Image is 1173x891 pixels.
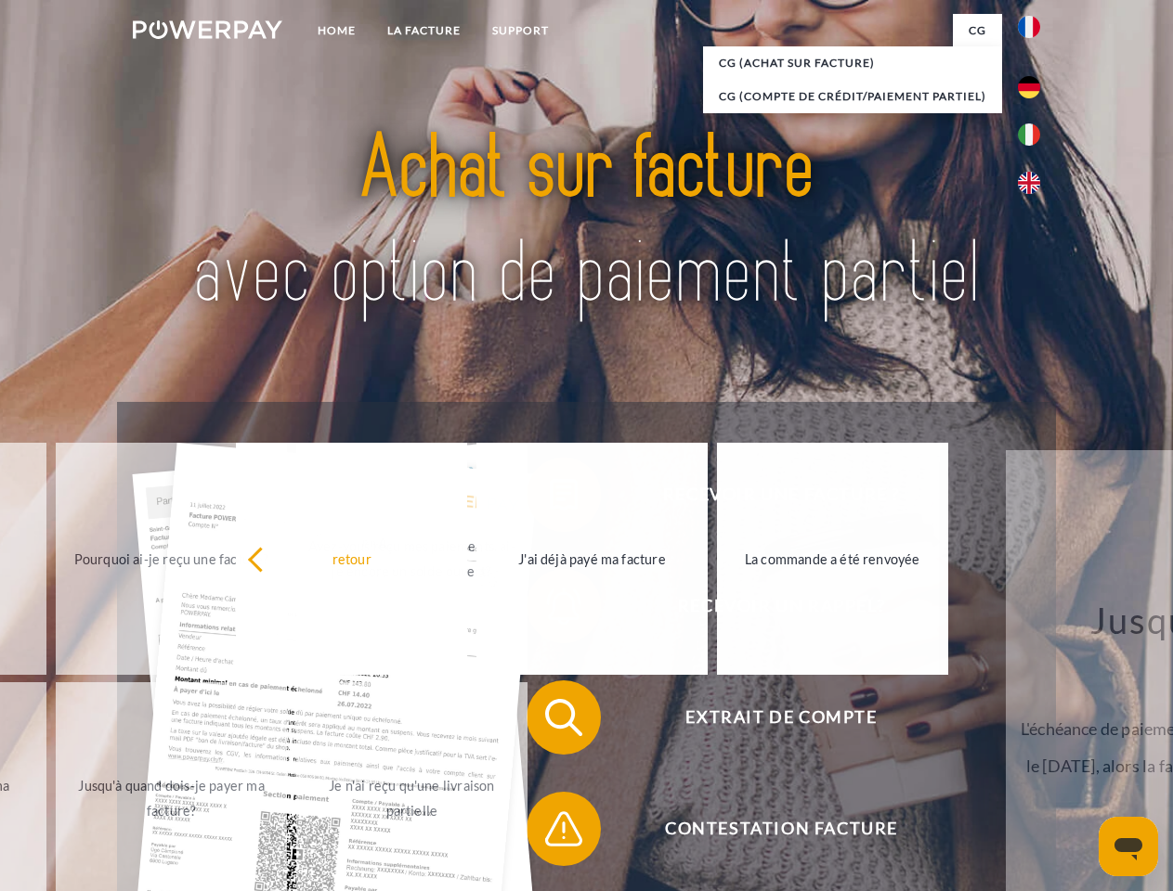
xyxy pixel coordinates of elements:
[476,14,565,47] a: Support
[371,14,476,47] a: LA FACTURE
[177,89,996,355] img: title-powerpay_fr.svg
[527,680,1010,755] button: Extrait de compte
[1018,172,1040,194] img: en
[307,773,516,823] div: Je n'ai reçu qu'une livraison partielle
[302,14,371,47] a: Home
[67,773,276,823] div: Jusqu'à quand dois-je payer ma facture?
[1099,817,1158,876] iframe: Bouton de lancement de la fenêtre de messagerie
[728,546,937,571] div: La commande a été renvoyée
[488,546,697,571] div: J'ai déjà payé ma facture
[67,546,276,571] div: Pourquoi ai-je reçu une facture?
[703,80,1002,113] a: CG (Compte de crédit/paiement partiel)
[527,792,1010,866] button: Contestation Facture
[703,46,1002,80] a: CG (achat sur facture)
[1018,16,1040,38] img: fr
[554,680,1009,755] span: Extrait de compte
[541,806,587,852] img: qb_warning.svg
[247,546,456,571] div: retour
[1018,123,1040,146] img: it
[1018,76,1040,98] img: de
[541,694,587,741] img: qb_search.svg
[133,20,282,39] img: logo-powerpay-white.svg
[554,792,1009,866] span: Contestation Facture
[953,14,1002,47] a: CG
